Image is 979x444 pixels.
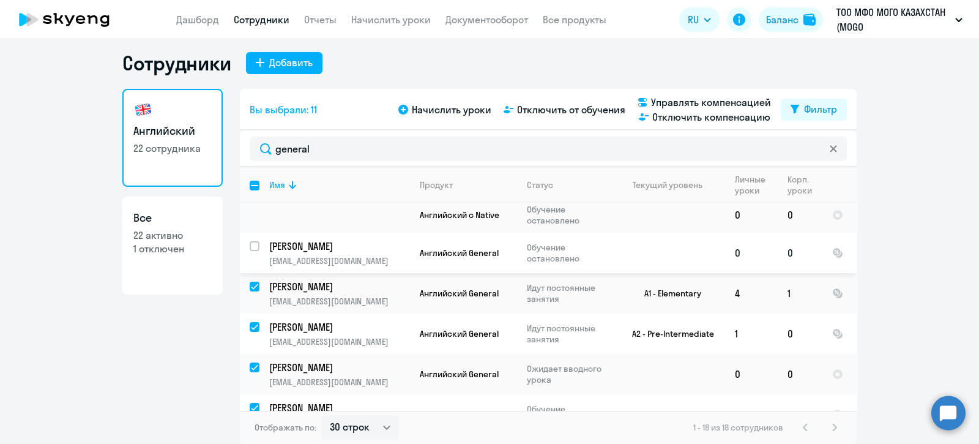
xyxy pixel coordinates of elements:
td: 1 [778,273,822,314]
span: Отображать по: [255,422,316,433]
p: Обучение остановлено [527,204,611,226]
td: 0 [778,314,822,354]
button: Фильтр [781,99,847,121]
td: 0 [778,197,822,233]
td: 0 [725,354,778,394]
button: Добавить [246,52,322,74]
p: ТОО МФО МОГО КАЗАХСТАН (MOGO [GEOGRAPHIC_DATA]), [GEOGRAPHIC_DATA] [836,5,950,34]
p: [EMAIL_ADDRESS][DOMAIN_NAME] [269,336,409,347]
div: Корп. уроки [787,174,822,196]
button: ТОО МФО МОГО КАЗАХСТАН (MOGO [GEOGRAPHIC_DATA]), [GEOGRAPHIC_DATA] [830,5,969,34]
div: Фильтр [804,102,837,116]
td: 0 [778,233,822,273]
a: Документооборот [445,13,528,26]
span: Отключить компенсацию [652,110,770,124]
div: Имя [269,179,285,190]
td: 0 [778,354,822,394]
a: Дашборд [176,13,219,26]
div: Продукт [420,179,453,190]
a: Отчеты [304,13,337,26]
div: Статус [527,179,553,190]
td: 0 [778,394,822,435]
span: Английский General [420,409,499,420]
div: Текущий уровень [621,179,724,190]
a: [PERSON_NAME] [269,239,409,253]
span: Английский General [420,288,499,299]
span: Вы выбрали: 11 [250,102,317,117]
a: [PERSON_NAME] [269,280,409,293]
span: 1 - 18 из 18 сотрудников [693,422,783,433]
td: 0 [725,233,778,273]
p: [EMAIL_ADDRESS][DOMAIN_NAME] [269,377,409,388]
h3: Английский [133,123,212,139]
span: Английский с Native [420,209,499,220]
span: Английский General [420,369,499,380]
p: Обучение остановлено [527,404,611,426]
p: [EMAIL_ADDRESS][DOMAIN_NAME] [269,296,409,307]
p: Идут постоянные занятия [527,323,611,345]
button: RU [679,7,720,32]
a: Все продукты [543,13,606,26]
td: 0 [725,197,778,233]
p: [PERSON_NAME] [269,320,408,334]
div: Добавить [269,55,313,70]
a: [PERSON_NAME] [269,361,409,374]
p: Идут постоянные занятия [527,282,611,304]
div: Личные уроки [735,174,777,196]
p: 1 отключен [133,242,212,255]
td: A1 - Elementary [611,273,725,314]
button: Балансbalance [759,7,823,32]
img: english [133,100,153,119]
a: Все22 активно1 отключен [122,197,223,295]
a: [PERSON_NAME] [269,320,409,334]
p: 22 сотрудника [133,141,212,155]
a: [PERSON_NAME] [269,401,409,415]
a: Английский22 сотрудника [122,89,223,187]
img: balance [803,13,816,26]
a: Сотрудники [234,13,289,26]
h1: Сотрудники [122,51,231,75]
p: [PERSON_NAME] [269,361,408,374]
p: Обучение остановлено [527,242,611,264]
span: Начислить уроки [412,102,491,117]
input: Поиск по имени, email, продукту или статусу [250,137,847,161]
span: Английский General [420,328,499,339]
p: [PERSON_NAME] [269,239,408,253]
p: [PERSON_NAME] [269,280,408,293]
p: [EMAIL_ADDRESS][DOMAIN_NAME] [269,255,409,266]
span: RU [688,12,699,27]
td: 0 [725,394,778,435]
div: Имя [269,179,409,190]
a: Начислить уроки [351,13,431,26]
span: Отключить от обучения [517,102,625,117]
span: Английский General [420,247,499,258]
span: Управлять компенсацией [651,95,771,110]
td: 4 [725,273,778,314]
div: Баланс [766,12,798,27]
td: A2 - Pre-Intermediate [611,314,725,354]
p: [PERSON_NAME] [269,401,408,415]
p: Ожидает вводного урока [527,363,611,385]
p: 22 активно [133,228,212,242]
div: Текущий уровень [633,179,702,190]
td: 1 [725,314,778,354]
h3: Все [133,210,212,226]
